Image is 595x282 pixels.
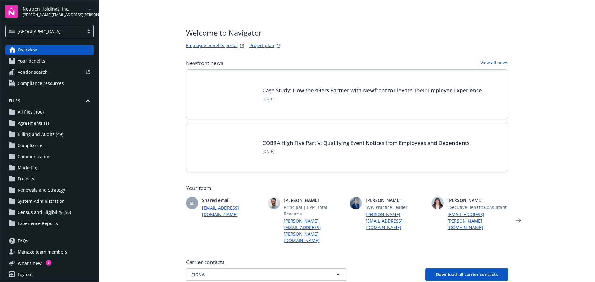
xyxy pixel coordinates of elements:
a: arrowDropDown [86,6,94,13]
span: Carrier contacts [186,258,508,266]
a: Experience Reports [5,219,94,228]
img: photo [431,197,444,209]
a: Case Study: How the 49ers Partner with Newfront to Elevate Their Employee Experience [262,87,482,94]
a: System Administration [5,196,94,206]
a: Agreements (1) [5,118,94,128]
span: Compliance resources [18,78,64,88]
img: navigator-logo.svg [5,5,18,18]
img: BLOG-Card Image - Compliance - COBRA High Five Pt 5 - 09-11-25.jpg [196,132,255,162]
div: 1 [46,260,51,266]
a: All files (100) [5,107,94,117]
a: FAQs [5,236,94,246]
span: Download all carrier contacts [436,271,498,277]
a: Projects [5,174,94,184]
a: Renewals and Strategy [5,185,94,195]
a: Project plan [249,42,274,50]
span: Agreements (1) [18,118,49,128]
a: Employee benefits portal [186,42,238,50]
a: Compliance [5,141,94,150]
a: Communications [5,152,94,162]
span: [GEOGRAPHIC_DATA] [17,28,61,35]
button: Neutron Holdings, Inc.[PERSON_NAME][EMAIL_ADDRESS][PERSON_NAME][DOMAIN_NAME]arrowDropDown [23,5,94,18]
a: [EMAIL_ADDRESS][PERSON_NAME][DOMAIN_NAME] [447,211,508,231]
span: Billing and Audits (49) [18,129,63,139]
a: Vendor search [5,67,94,77]
a: Manage team members [5,247,94,257]
img: photo [268,197,280,209]
span: Principal | EVP, Total Rewards [284,204,345,217]
div: Log out [18,270,33,280]
span: Your benefits [18,56,45,66]
span: Shared email [202,197,263,203]
span: Vendor search [18,67,48,77]
a: Compliance resources [5,78,94,88]
a: striveWebsite [238,42,246,50]
span: [PERSON_NAME] [447,197,508,203]
a: [PERSON_NAME][EMAIL_ADDRESS][PERSON_NAME][DOMAIN_NAME] [284,218,345,244]
a: Census and Eligibility (50) [5,207,94,217]
span: SVP, Practice Leader [366,204,426,210]
a: Marketing [5,163,94,173]
button: Files [5,98,94,106]
a: Next [513,215,523,225]
span: What ' s new [18,260,42,267]
span: Communications [18,152,53,162]
span: Census and Eligibility (50) [18,207,71,217]
span: All files (100) [18,107,44,117]
a: Your benefits [5,56,94,66]
span: [PERSON_NAME] [284,197,345,203]
span: Marketing [18,163,39,173]
span: CIGNA [191,271,320,278]
span: [PERSON_NAME][EMAIL_ADDRESS][PERSON_NAME][DOMAIN_NAME] [23,12,86,18]
img: Card Image - INSIGHTS copy.png [196,80,255,109]
span: FAQs [18,236,28,246]
a: COBRA High Five Part V: Qualifying Event Notices from Employees and Dependents [262,139,469,146]
a: projectPlanWebsite [275,42,282,50]
span: Experience Reports [18,219,58,228]
a: [PERSON_NAME][EMAIL_ADDRESS][DOMAIN_NAME] [366,211,426,231]
span: Projects [18,174,34,184]
span: System Administration [18,196,65,206]
span: Newfront news [186,59,223,67]
span: [DATE] [262,96,482,102]
span: Manage team members [18,247,67,257]
button: Download all carrier contacts [425,268,508,281]
span: Your team [186,184,508,192]
button: CIGNA [186,268,347,281]
span: Welcome to Navigator [186,27,282,38]
img: photo [350,197,362,209]
a: View all news [480,59,508,67]
span: [PERSON_NAME] [366,197,426,203]
span: Renewals and Strategy [18,185,65,195]
span: [DATE] [262,149,469,154]
span: Neutron Holdings, Inc. [23,6,86,12]
span: [GEOGRAPHIC_DATA] [9,28,81,35]
a: [EMAIL_ADDRESS][DOMAIN_NAME] [202,205,263,218]
span: SE [190,200,195,206]
span: Overview [18,45,37,55]
a: Overview [5,45,94,55]
span: Compliance [18,141,42,150]
span: Executive Benefit Consultant [447,204,508,210]
button: What's new1 [5,260,51,267]
a: Billing and Audits (49) [5,129,94,139]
